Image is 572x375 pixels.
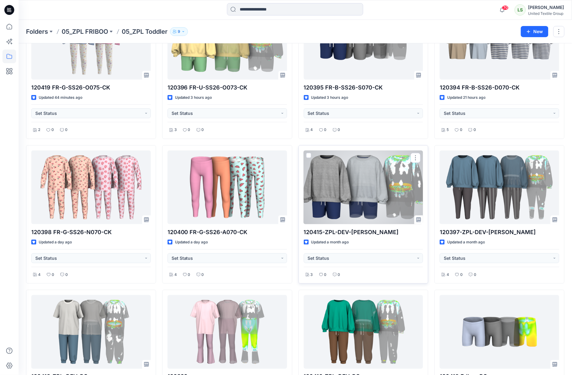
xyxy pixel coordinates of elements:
[528,11,564,16] div: United Textile Group
[202,127,204,133] p: 0
[528,4,564,11] div: [PERSON_NAME]
[170,27,188,36] button: 9
[324,272,327,278] p: 0
[38,272,41,278] p: 4
[188,127,190,133] p: 0
[304,295,423,369] a: 120416_ZPL_DEV_RG
[202,272,204,278] p: 0
[440,83,559,92] p: 120394 FR-B-SS26-D070-CK
[51,127,54,133] p: 0
[447,272,449,278] p: 4
[26,27,48,36] a: Folders
[311,94,348,101] p: Updated 3 hours ago
[521,26,548,37] button: New
[304,228,423,237] p: 120415-ZPL-DEV-[PERSON_NAME]
[174,127,177,133] p: 3
[38,127,40,133] p: 2
[447,94,486,101] p: Updated 21 hours ago
[502,5,509,10] span: 70
[440,295,559,369] a: 120418 Friboo RG
[338,272,340,278] p: 0
[168,83,287,92] p: 120396 FR-U-SS26-O073-CK
[31,295,151,369] a: 120413_ZPL_DEV_RG
[447,127,449,133] p: 5
[178,28,180,35] p: 9
[168,295,287,369] a: 120399
[174,272,177,278] p: 4
[311,127,313,133] p: 4
[188,272,190,278] p: 0
[304,150,423,224] a: 120415-ZPL-DEV-RG-JB
[440,228,559,237] p: 120397-ZPL-DEV-[PERSON_NAME]
[52,272,54,278] p: 0
[62,27,108,36] a: 05_ZPL FRIBOO
[324,127,327,133] p: 0
[338,127,340,133] p: 0
[474,127,476,133] p: 0
[460,127,462,133] p: 0
[447,239,485,246] p: Updated a month ago
[31,150,151,224] a: 120398 FR-G-SS26-N070-CK
[304,83,423,92] p: 120395 FR-B-SS26-S070-CK
[65,127,68,133] p: 0
[39,94,82,101] p: Updated 44 minutes ago
[474,272,476,278] p: 0
[168,228,287,237] p: 120400 FR-G-SS26-A070-CK
[122,27,168,36] p: 05_ZPL Toddler
[311,272,313,278] p: 3
[515,4,526,15] div: LS
[65,272,68,278] p: 0
[31,83,151,92] p: 120419 FR-G-SS26-O075-CK
[460,272,463,278] p: 0
[175,94,212,101] p: Updated 3 hours ago
[39,239,72,246] p: Updated a day ago
[311,239,349,246] p: Updated a month ago
[175,239,208,246] p: Updated a day ago
[168,150,287,224] a: 120400 FR-G-SS26-A070-CK
[440,150,559,224] a: 120397-ZPL-DEV-RG-JB
[31,228,151,237] p: 120398 FR-G-SS26-N070-CK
